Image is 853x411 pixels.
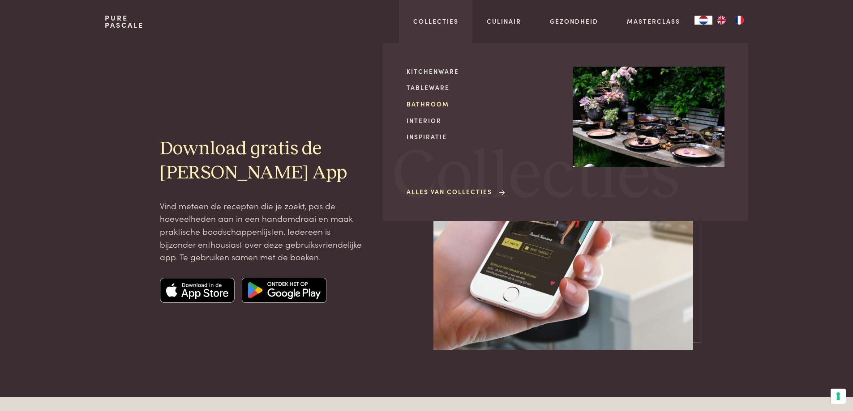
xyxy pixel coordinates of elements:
aside: Language selected: Nederlands [694,16,748,25]
a: Inspiratie [407,132,558,141]
a: Bathroom [407,99,558,109]
a: Interior [407,116,558,125]
h2: Download gratis de [PERSON_NAME] App [160,137,365,185]
a: Tableware [407,83,558,92]
a: PurePascale [105,14,144,29]
img: Google app store [242,278,326,303]
a: Collecties [413,17,459,26]
a: FR [730,16,748,25]
ul: Language list [712,16,748,25]
p: Vind meteen de recepten die je zoekt, pas de hoeveelheden aan in een handomdraai en maak praktisc... [160,199,365,263]
a: Gezondheid [550,17,598,26]
a: Masterclass [627,17,680,26]
img: Apple app store [160,278,235,303]
a: NL [694,16,712,25]
img: Collecties [573,67,724,168]
a: Culinair [487,17,521,26]
a: EN [712,16,730,25]
a: Alles van Collecties [407,187,506,196]
div: Language [694,16,712,25]
button: Uw voorkeuren voor toestemming voor trackingtechnologieën [831,389,846,404]
a: Kitchenware [407,67,558,76]
span: Collecties [392,143,680,211]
